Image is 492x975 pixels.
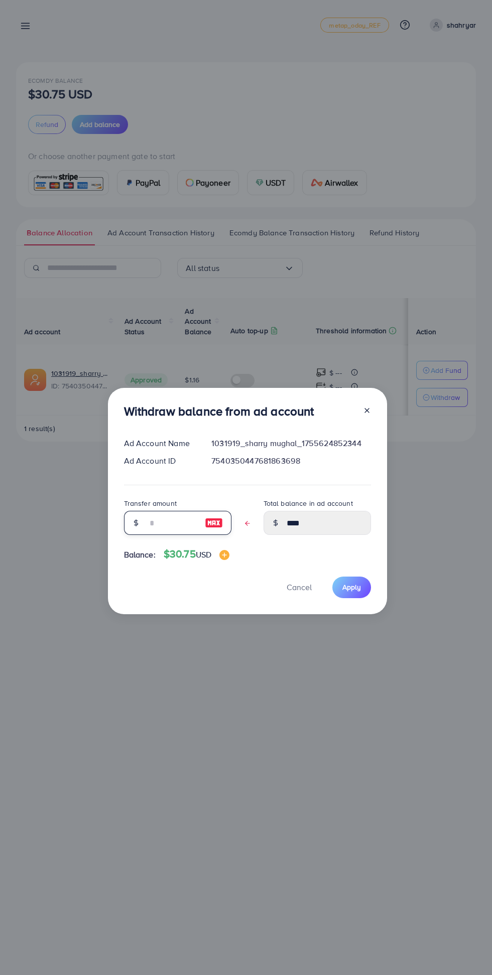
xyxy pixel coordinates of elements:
div: Ad Account Name [116,438,204,449]
img: image [205,517,223,529]
span: Cancel [287,582,312,593]
span: Balance: [124,549,156,561]
img: image [219,550,229,560]
div: 1031919_sharry mughal_1755624852344 [203,438,379,449]
label: Transfer amount [124,498,177,508]
h4: $30.75 [164,548,229,561]
div: Ad Account ID [116,455,204,467]
span: USD [196,549,211,560]
label: Total balance in ad account [264,498,353,508]
button: Apply [332,577,371,598]
div: 7540350447681863698 [203,455,379,467]
h3: Withdraw balance from ad account [124,404,314,419]
span: Apply [342,582,361,592]
button: Cancel [274,577,324,598]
